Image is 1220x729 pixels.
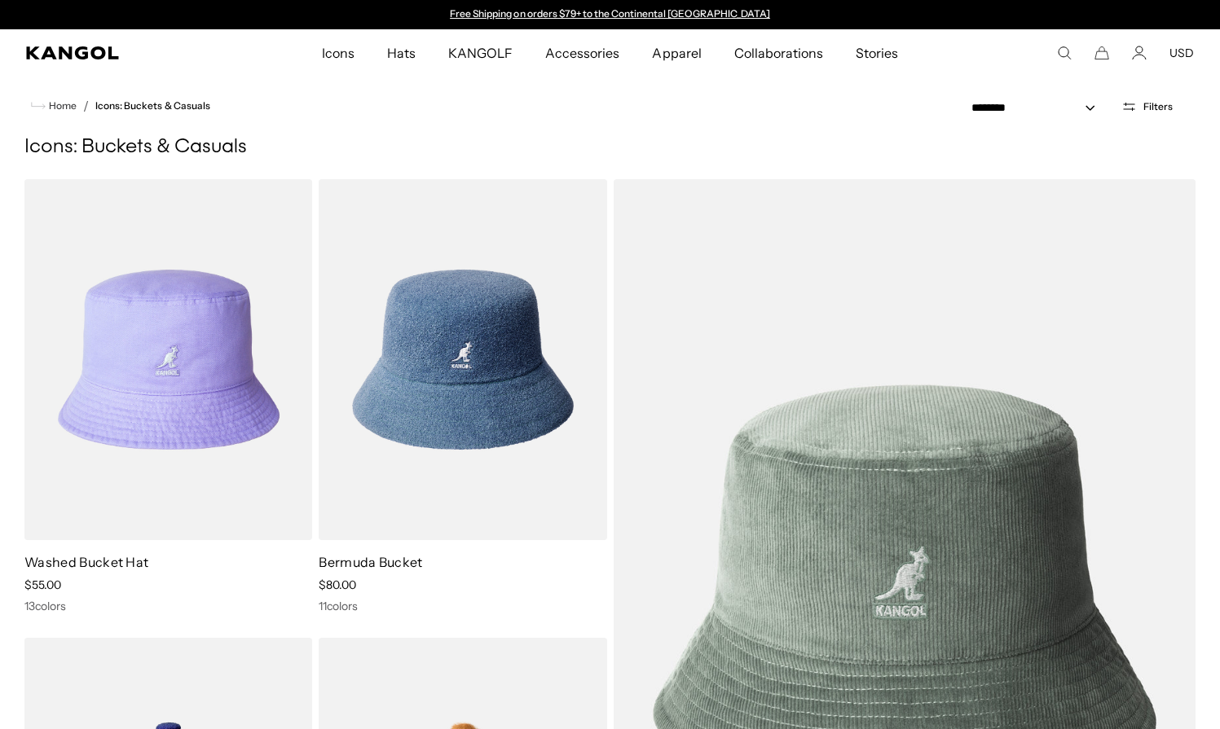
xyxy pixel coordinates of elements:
span: Accessories [545,29,619,77]
span: Home [46,100,77,112]
span: Icons [322,29,355,77]
button: USD [1169,46,1194,60]
span: Apparel [652,29,701,77]
a: Icons: Buckets & Casuals [95,100,210,112]
span: Filters [1143,101,1173,112]
span: Collaborations [734,29,823,77]
select: Sort by: Featured [965,99,1112,116]
button: Cart [1094,46,1109,60]
a: Kangol [26,46,212,59]
slideshow-component: Announcement bar [443,8,778,21]
a: Icons [306,29,371,77]
span: $80.00 [319,577,356,592]
span: Hats [387,29,416,77]
div: 11 colors [319,599,606,613]
a: Apparel [636,29,717,77]
a: Account [1132,46,1147,60]
a: Home [31,99,77,113]
span: Stories [856,29,898,77]
img: Washed Bucket Hat [24,179,312,540]
li: / [77,96,89,116]
img: Bermuda Bucket [319,179,606,540]
div: 1 of 2 [443,8,778,21]
a: Free Shipping on orders $79+ to the Continental [GEOGRAPHIC_DATA] [450,7,770,20]
a: Accessories [529,29,636,77]
a: Hats [371,29,432,77]
a: Washed Bucket Hat [24,554,148,570]
a: Stories [839,29,914,77]
summary: Search here [1057,46,1072,60]
div: 13 colors [24,599,312,613]
span: $55.00 [24,577,61,592]
span: KANGOLF [448,29,513,77]
a: Bermuda Bucket [319,554,422,570]
button: Open filters [1112,99,1183,114]
div: Announcement [443,8,778,21]
h1: Icons: Buckets & Casuals [24,135,1196,160]
a: Collaborations [718,29,839,77]
a: KANGOLF [432,29,529,77]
